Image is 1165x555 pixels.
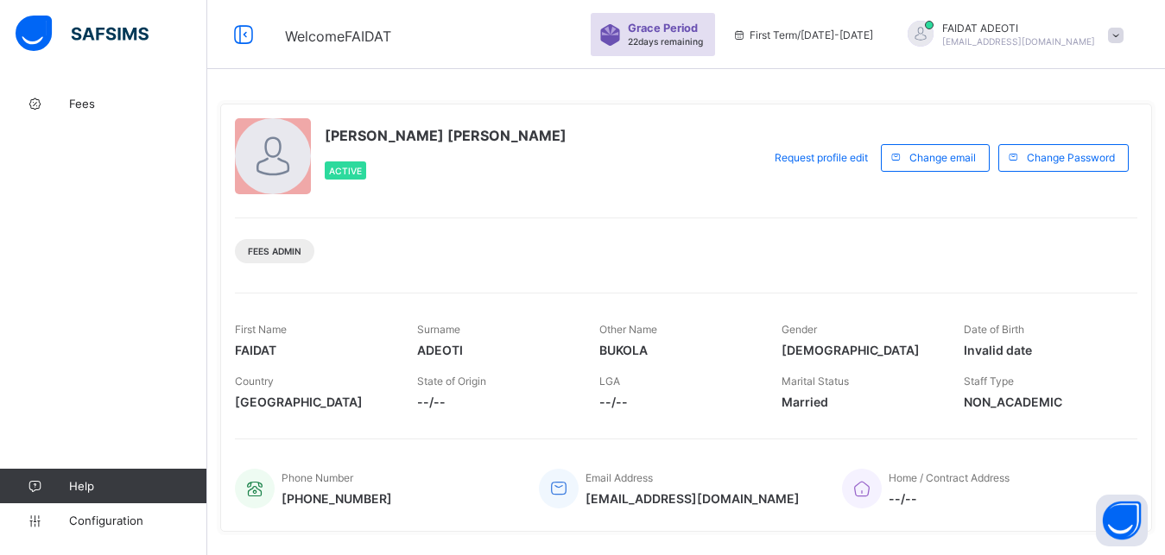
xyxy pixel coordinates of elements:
span: Fees Admin [248,246,301,256]
span: Home / Contract Address [889,471,1010,484]
span: First Name [235,323,287,336]
span: Gender [782,323,817,336]
span: Email Address [586,471,653,484]
span: BUKOLA [599,343,756,357]
span: Configuration [69,514,206,527]
span: --/-- [599,394,756,409]
span: Change Password [1027,151,1115,164]
div: FAIDATADEOTI [890,21,1132,49]
span: Surname [417,323,460,336]
span: Country [235,375,274,388]
img: safsims [16,16,149,52]
span: --/-- [889,491,1010,506]
span: [EMAIL_ADDRESS][DOMAIN_NAME] [942,36,1095,47]
span: Help [69,479,206,493]
img: sticker-purple.71386a28dfed39d6af7621340158ba97.svg [599,24,621,46]
span: NON_ACADEMIC [964,394,1120,409]
span: Grace Period [628,22,698,35]
span: [DEMOGRAPHIC_DATA] [782,343,938,357]
span: --/-- [417,394,573,409]
span: Marital Status [782,375,849,388]
span: Fees [69,97,207,110]
span: Active [329,166,362,176]
span: [PERSON_NAME] [PERSON_NAME] [325,127,567,144]
span: [PHONE_NUMBER] [282,491,392,506]
span: Date of Birth [964,323,1024,336]
span: Invalid date [964,343,1120,357]
span: session/term information [732,28,873,41]
span: LGA [599,375,620,388]
span: Married [782,394,938,409]
span: Phone Number [282,471,353,484]
span: FAIDAT ADEOTI [942,22,1095,35]
span: 22 days remaining [628,36,703,47]
span: State of Origin [417,375,486,388]
span: Staff Type [964,375,1014,388]
span: Welcome FAIDAT [285,28,391,45]
span: FAIDAT [235,343,391,357]
span: Request profile edit [775,151,868,164]
span: ADEOTI [417,343,573,357]
span: Change email [909,151,976,164]
button: Open asap [1096,495,1148,546]
span: [GEOGRAPHIC_DATA] [235,394,391,409]
span: [EMAIL_ADDRESS][DOMAIN_NAME] [586,491,800,506]
span: Other Name [599,323,657,336]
